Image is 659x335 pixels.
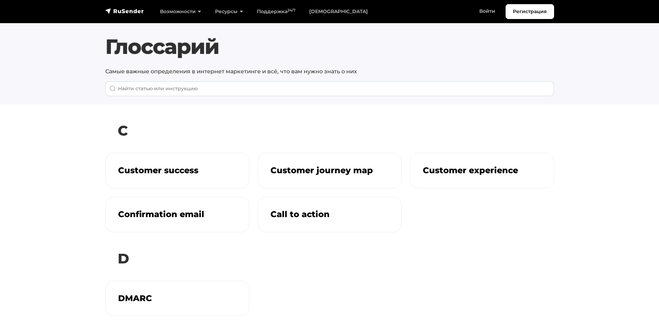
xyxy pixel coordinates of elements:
a: Confirmation email [105,197,249,232]
a: Customer experience [410,153,554,188]
h3: Customer experience [423,166,541,176]
a: [DEMOGRAPHIC_DATA] [302,4,375,19]
sup: 24/7 [287,8,295,12]
h3: Call to action [270,210,389,220]
a: DMARC [105,281,249,316]
img: Поиск [109,85,116,92]
img: RuSender [105,8,144,15]
a: Ресурсы [208,4,250,19]
input: When autocomplete results are available use up and down arrows to review and enter to go to the d... [105,81,554,96]
h3: DMARC [118,294,237,304]
a: Возможности [153,4,208,19]
a: Поддержка24/7 [250,4,302,19]
a: Регистрация [506,4,554,19]
p: Самые важные определения в интернет маркетинге и всё, что вам нужно знать о них [105,67,554,76]
a: Войти [472,4,502,18]
a: Customer success [105,153,249,188]
h2: D [105,245,554,272]
h3: Confirmation email [118,210,237,220]
h3: Customer success [118,166,237,176]
h3: Customer journey map [270,166,389,176]
h1: Глоссарий [105,34,554,59]
a: Call to action [258,197,402,232]
a: Customer journey map [258,153,402,188]
h2: C [105,117,554,145]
